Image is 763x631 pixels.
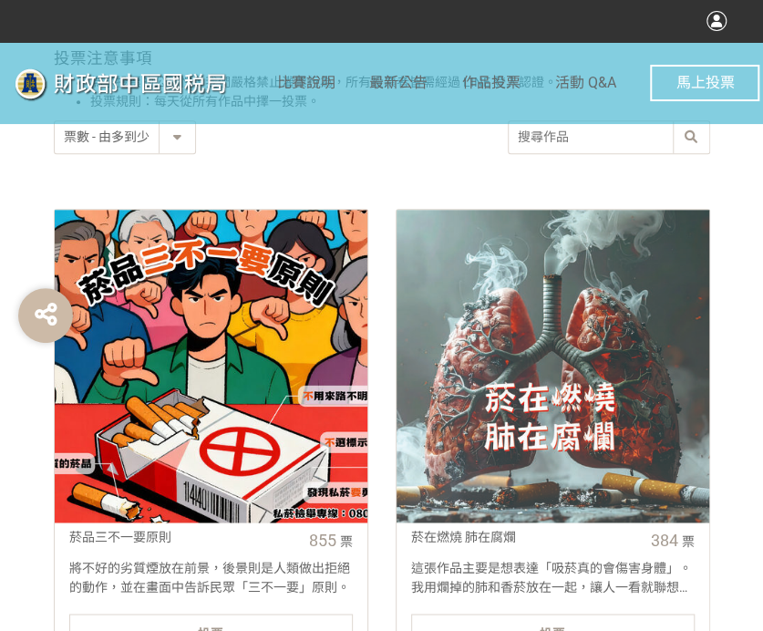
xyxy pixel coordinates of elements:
[369,42,428,124] a: 最新公告
[555,42,616,124] a: 活動 Q&A
[369,74,428,91] span: 最新公告
[411,528,638,547] div: 菸在燃燒 肺在腐爛
[69,528,296,547] div: 菸品三不一要原則
[309,531,336,550] span: 855
[277,42,335,124] a: 比賽說明
[55,121,195,153] select: Sort
[55,559,367,595] div: 將不好的劣質煙放在前景，後景則是人類做出拒絕的動作，並在畫面中告訴民眾「三不一要」原則。
[462,42,521,124] a: 作品投票
[675,74,734,91] span: 馬上投票
[555,74,616,91] span: 活動 Q&A
[397,559,709,595] div: 這張作品主要是想表達「吸菸真的會傷害身體」。我用爛掉的肺和香菸放在一起，讓人一看就聯想到抽菸會讓肺壞掉。比起單純用文字說明，用圖像直接呈現更有衝擊感，也能讓人更快理解菸害的嚴重性。希望看到這張圖...
[651,531,678,550] span: 384
[682,534,695,549] span: 票
[4,61,277,107] img: 「拒菸新世界 AI告訴你」防制菸品稅捐逃漏 徵件比賽
[509,121,709,153] input: 搜尋作品
[650,65,759,101] button: 馬上投票
[340,534,353,549] span: 票
[277,74,335,91] span: 比賽說明
[462,74,521,91] span: 作品投票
